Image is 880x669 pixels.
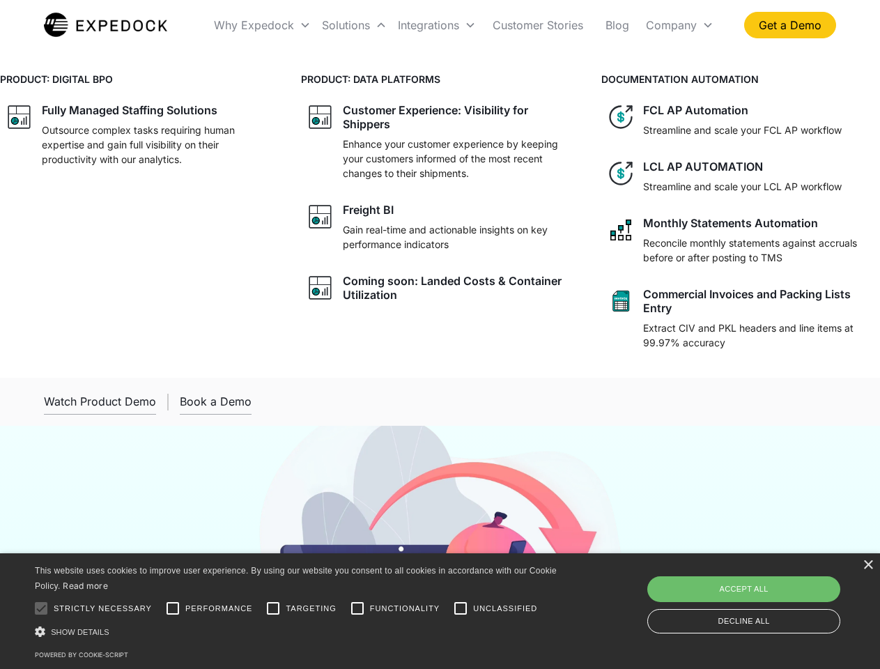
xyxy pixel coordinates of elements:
a: Book a Demo [180,389,252,415]
h4: PRODUCT: DATA PLATFORMS [301,72,580,86]
div: Coming soon: Landed Costs & Container Utilization [343,274,574,302]
div: Solutions [322,18,370,32]
a: dollar iconFCL AP AutomationStreamline and scale your FCL AP workflow [601,98,880,143]
img: graph icon [6,103,33,131]
p: Gain real-time and actionable insights on key performance indicators [343,222,574,252]
p: Enhance your customer experience by keeping your customers informed of the most recent changes to... [343,137,574,180]
a: network like iconMonthly Statements AutomationReconcile monthly statements against accruals befor... [601,210,880,270]
p: Streamline and scale your LCL AP workflow [643,179,842,194]
a: graph iconFreight BIGain real-time and actionable insights on key performance indicators [301,197,580,257]
a: graph iconComing soon: Landed Costs & Container Utilization [301,268,580,307]
div: Commercial Invoices and Packing Lists Entry [643,287,874,315]
p: Reconcile monthly statements against accruals before or after posting to TMS [643,236,874,265]
div: Why Expedock [208,1,316,49]
span: Functionality [370,603,440,615]
a: open lightbox [44,389,156,415]
img: Expedock Logo [44,11,167,39]
img: graph icon [307,274,334,302]
img: graph icon [307,203,334,231]
img: graph icon [307,103,334,131]
img: dollar icon [607,160,635,187]
span: This website uses cookies to improve user experience. By using our website you consent to all coo... [35,566,557,592]
span: Targeting [286,603,336,615]
span: Performance [185,603,253,615]
div: Company [646,18,697,32]
a: Read more [63,580,108,591]
a: graph iconCustomer Experience: Visibility for ShippersEnhance your customer experience by keeping... [301,98,580,186]
h4: DOCUMENTATION AUTOMATION [601,72,880,86]
a: dollar iconLCL AP AUTOMATIONStreamline and scale your LCL AP workflow [601,154,880,199]
a: Get a Demo [744,12,836,38]
div: Watch Product Demo [44,394,156,408]
div: LCL AP AUTOMATION [643,160,763,174]
div: Fully Managed Staffing Solutions [42,103,217,117]
a: sheet iconCommercial Invoices and Packing Lists EntryExtract CIV and PKL headers and line items a... [601,282,880,355]
img: sheet icon [607,287,635,315]
img: dollar icon [607,103,635,131]
div: Why Expedock [214,18,294,32]
iframe: Chat Widget [648,518,880,669]
div: Book a Demo [180,394,252,408]
div: Freight BI [343,203,394,217]
div: Integrations [392,1,481,49]
div: Monthly Statements Automation [643,216,818,230]
a: Powered by cookie-script [35,651,128,659]
div: FCL AP Automation [643,103,748,117]
p: Streamline and scale your FCL AP workflow [643,123,842,137]
p: Extract CIV and PKL headers and line items at 99.97% accuracy [643,321,874,350]
span: Strictly necessary [54,603,152,615]
div: Company [640,1,719,49]
span: Show details [51,628,109,636]
span: Unclassified [473,603,537,615]
div: Show details [35,624,562,639]
a: Blog [594,1,640,49]
div: Solutions [316,1,392,49]
div: Integrations [398,18,459,32]
img: network like icon [607,216,635,244]
div: Customer Experience: Visibility for Shippers [343,103,574,131]
p: Outsource complex tasks requiring human expertise and gain full visibility on their productivity ... [42,123,273,167]
a: home [44,11,167,39]
a: Customer Stories [481,1,594,49]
